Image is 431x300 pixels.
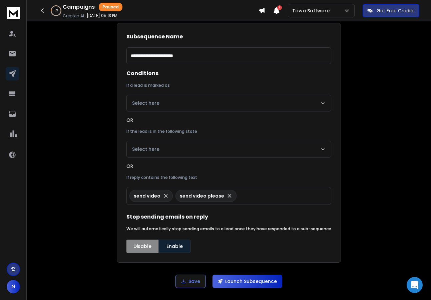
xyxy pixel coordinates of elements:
[126,83,331,88] label: If a lead is marked as
[54,9,58,13] p: 5 %
[126,175,331,180] label: If reply contains the following text
[126,226,331,232] label: We will automatically stop sending emails to a lead once they have responded to a sub-sequence
[180,193,224,199] p: send video please
[7,280,20,293] button: N
[126,129,331,134] label: If the lead is in the following state
[126,213,331,221] p: Stop sending emails on reply
[126,117,331,123] h2: OR
[212,275,282,288] button: Launch Subsequence
[63,3,95,11] h1: Campaigns
[407,277,423,293] div: Open Intercom Messenger
[132,146,159,153] p: Select here
[99,3,122,11] div: Paused
[292,7,332,14] p: Towa Software
[126,163,331,170] h2: OR
[363,4,419,17] button: Get Free Credits
[132,100,159,106] p: Select here
[175,275,206,288] button: Save
[277,5,282,10] span: 1
[126,33,331,41] p: Subsequence Name
[63,13,85,19] p: Created At:
[134,193,160,199] p: send video
[126,240,158,253] button: Disable
[126,69,331,77] p: Conditions
[7,7,20,19] img: logo
[377,7,415,14] p: Get Free Credits
[87,13,117,18] p: [DATE] 05:13 PM
[158,240,190,253] button: Enable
